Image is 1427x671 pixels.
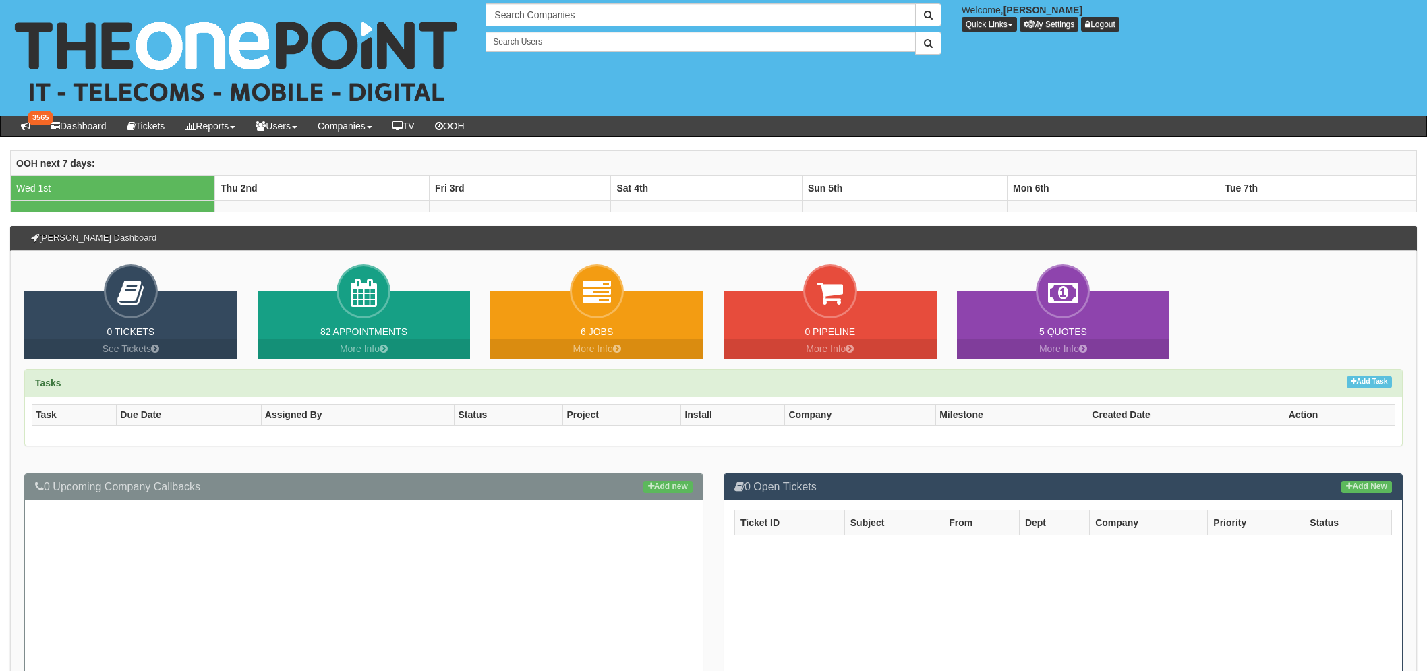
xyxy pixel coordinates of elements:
[320,326,407,337] a: 82 Appointments
[490,339,703,359] a: More Info
[382,116,425,136] a: TV
[1285,404,1395,425] th: Action
[32,404,117,425] th: Task
[611,176,802,201] th: Sat 4th
[486,3,915,26] input: Search Companies
[1019,510,1089,535] th: Dept
[681,404,785,425] th: Install
[643,481,693,493] a: Add new
[24,227,163,250] h3: [PERSON_NAME] Dashboard
[215,176,430,201] th: Thu 2nd
[308,116,382,136] a: Companies
[735,510,845,535] th: Ticket ID
[1003,5,1082,16] b: [PERSON_NAME]
[1007,176,1219,201] th: Mon 6th
[785,404,936,425] th: Company
[1020,17,1079,32] a: My Settings
[1341,481,1392,493] a: Add New
[936,404,1088,425] th: Milestone
[455,404,563,425] th: Status
[258,339,471,359] a: More Info
[117,116,175,136] a: Tickets
[1088,404,1285,425] th: Created Date
[486,32,915,52] input: Search Users
[261,404,455,425] th: Assigned By
[35,378,61,388] strong: Tasks
[805,326,855,337] a: 0 Pipeline
[581,326,613,337] a: 6 Jobs
[24,339,237,359] a: See Tickets
[40,116,117,136] a: Dashboard
[734,481,1392,493] h3: 0 Open Tickets
[1304,510,1392,535] th: Status
[1347,376,1392,388] a: Add Task
[35,481,693,493] h3: 0 Upcoming Company Callbacks
[1208,510,1304,535] th: Priority
[1219,176,1417,201] th: Tue 7th
[844,510,943,535] th: Subject
[117,404,262,425] th: Due Date
[429,176,611,201] th: Fri 3rd
[28,111,53,125] span: 3565
[1090,510,1208,535] th: Company
[943,510,1020,535] th: From
[175,116,245,136] a: Reports
[11,151,1417,176] th: OOH next 7 days:
[962,17,1017,32] button: Quick Links
[11,176,215,201] td: Wed 1st
[724,339,937,359] a: More Info
[1081,17,1119,32] a: Logout
[802,176,1007,201] th: Sun 5th
[957,339,1170,359] a: More Info
[107,326,155,337] a: 0 Tickets
[1039,326,1087,337] a: 5 Quotes
[425,116,475,136] a: OOH
[952,3,1427,32] div: Welcome,
[563,404,681,425] th: Project
[245,116,308,136] a: Users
